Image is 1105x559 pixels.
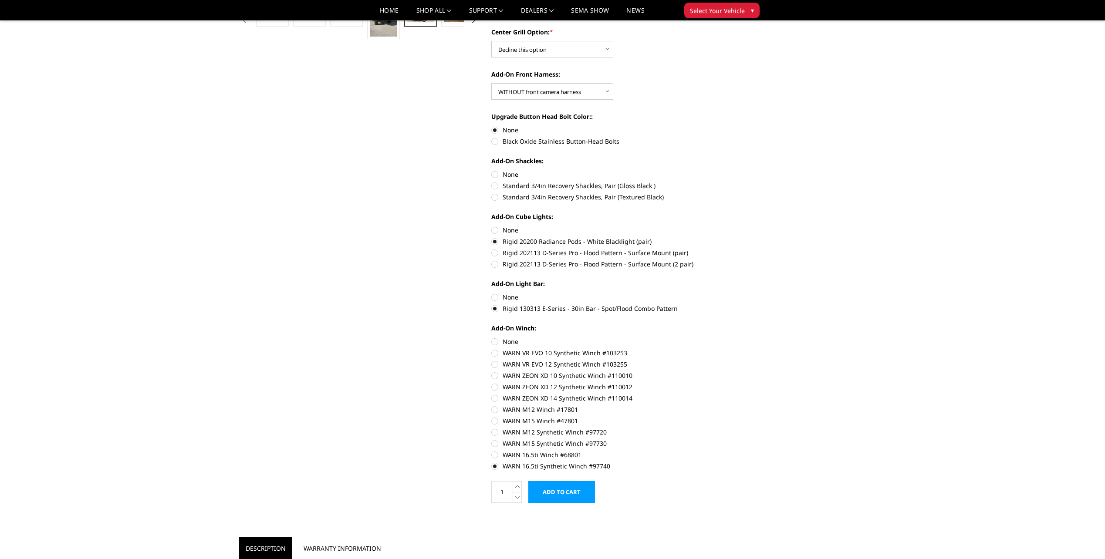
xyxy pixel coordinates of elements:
[416,7,452,20] a: shop all
[491,237,732,246] label: Rigid 20200 Radiance Pods - White Blacklight (pair)
[571,7,609,20] a: SEMA Show
[491,428,732,437] label: WARN M12 Synthetic Winch #97720
[491,394,732,403] label: WARN ZEON XD 14 Synthetic Winch #110014
[491,450,732,459] label: WARN 16.5ti Winch #68801
[690,6,745,15] span: Select Your Vehicle
[491,27,732,37] label: Center Grill Option:
[491,212,732,221] label: Add-On Cube Lights:
[491,461,732,471] label: WARN 16.5ti Synthetic Winch #97740
[491,360,732,369] label: WARN VR EVO 12 Synthetic Winch #103255
[491,259,732,269] label: Rigid 202113 D-Series Pro - Flood Pattern - Surface Mount (2 pair)
[751,6,754,15] span: ▾
[491,125,732,135] label: None
[491,348,732,357] label: WARN VR EVO 10 Synthetic Winch #103253
[491,192,732,202] label: Standard 3/4in Recovery Shackles, Pair (Textured Black)
[491,439,732,448] label: WARN M15 Synthetic Winch #97730
[491,382,732,391] label: WARN ZEON XD 12 Synthetic Winch #110012
[491,337,732,346] label: None
[491,371,732,380] label: WARN ZEON XD 10 Synthetic Winch #110010
[491,279,732,288] label: Add-On Light Bar:
[521,7,554,20] a: Dealers
[491,293,732,302] label: None
[491,416,732,425] label: WARN M15 Winch #47801
[469,7,504,20] a: Support
[626,7,644,20] a: News
[528,481,595,503] input: Add to Cart
[491,181,732,190] label: Standard 3/4in Recovery Shackles, Pair (Gloss Black )
[491,226,732,235] label: None
[491,323,732,333] label: Add-On Winch:
[684,3,760,18] button: Select Your Vehicle
[491,170,732,179] label: None
[491,248,732,257] label: Rigid 202113 D-Series Pro - Flood Pattern - Surface Mount (pair)
[491,156,732,165] label: Add-On Shackles:
[491,70,732,79] label: Add-On Front Harness:
[380,7,399,20] a: Home
[491,405,732,414] label: WARN M12 Winch #17801
[491,112,732,121] label: Upgrade Button Head Bolt Color::
[491,137,732,146] label: Black Oxide Stainless Button-Head Bolts
[491,304,732,313] label: Rigid 130313 E-Series - 30in Bar - Spot/Flood Combo Pattern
